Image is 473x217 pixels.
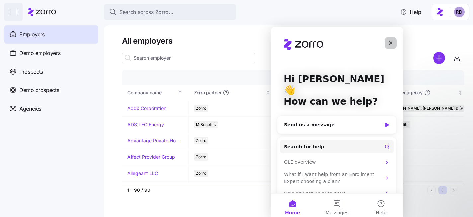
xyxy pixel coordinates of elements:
[4,25,98,44] a: Employers
[395,5,427,19] button: Help
[4,44,98,62] a: Demo employers
[19,49,61,57] span: Demo employers
[196,137,206,144] span: Zorro
[19,30,45,39] span: Employers
[122,36,464,46] h1: All employers
[127,137,183,144] a: Advantage Private Home Care
[127,89,177,96] div: Company name
[4,62,98,81] a: Prospects
[127,170,158,177] a: Allegeant LLC
[386,89,423,96] span: Producer agency
[127,105,166,112] a: Addx Corporation
[127,154,175,160] a: Affect Provider Group
[438,186,447,194] button: 1
[189,85,285,100] th: Zorro partnerNot sorted
[4,99,98,118] a: Agencies
[196,170,206,177] span: Zorro
[122,53,255,63] input: Search employer
[454,7,465,17] img: 6d862e07fa9c5eedf81a4422c42283ac
[194,89,221,96] span: Zorro partner
[119,8,173,16] span: Search across Zorro...
[122,85,189,100] th: Company nameSorted ascending
[427,186,436,194] button: Previous page
[127,187,425,193] div: 1 - 90 / 90
[19,105,41,113] span: Agencies
[266,90,270,95] div: Not sorted
[178,90,182,95] div: Sorted ascending
[19,86,59,94] span: Demo prospects
[458,90,463,95] div: Not sorted
[4,81,98,99] a: Demo prospects
[19,68,43,76] span: Prospects
[433,52,445,64] svg: add icon
[104,4,236,20] button: Search across Zorro...
[400,8,421,16] span: Help
[196,105,206,112] span: Zorro
[196,121,216,128] span: MiBenefits
[127,121,164,128] a: ADS TEC Energy
[196,153,206,161] span: Zorro
[450,186,458,194] button: Next page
